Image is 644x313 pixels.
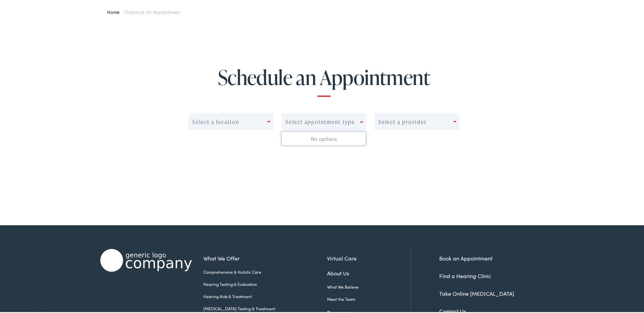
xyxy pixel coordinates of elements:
[107,7,123,14] a: Home
[327,295,410,301] a: Meet the Team
[203,268,327,274] a: Comprehensive & Holistic Care
[203,280,327,286] a: Hearing Testing & Evaluation
[327,283,410,289] a: What We Believe
[203,253,327,261] a: What We Offer
[26,65,622,96] h1: Schedule an Appointment
[439,253,492,261] a: Book an Appointment
[378,118,426,124] div: Select a provider
[107,7,180,14] span: /
[100,248,192,271] img: Alpaca Audiology
[192,118,239,124] div: Select a location
[125,7,180,14] span: Schedule an Appointment
[203,305,327,311] a: [MEDICAL_DATA] Testing & Treatment
[327,268,410,276] a: About Us
[439,289,514,296] a: Take Online [MEDICAL_DATA]
[439,271,491,278] a: Find a Hearing Clinic
[327,253,410,261] a: Virtual Care
[282,131,366,144] div: No options
[203,292,327,298] a: Hearing Aids & Treatment
[285,118,355,124] div: Select appointment type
